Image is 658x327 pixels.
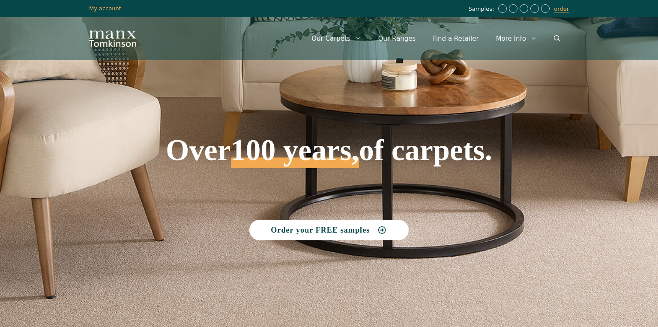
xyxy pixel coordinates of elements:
a: Find a Retailer [424,26,487,51]
a: Order your FREE samples [249,220,409,240]
a: Our Ranges [370,26,425,51]
span: Samples: [468,6,496,13]
img: Manx Tomkinson [89,30,136,47]
a: More Info [488,26,545,51]
h1: Over of carpets. [89,73,569,168]
a: Open Search Bar [545,26,569,51]
span: 100 years, [231,142,359,168]
a: order [554,6,569,12]
a: My account [89,5,121,12]
span: Order your FREE samples [271,226,370,234]
nav: Primary [303,26,569,51]
a: Our Carpets [303,26,370,51]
